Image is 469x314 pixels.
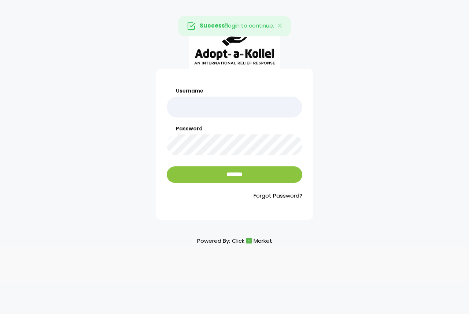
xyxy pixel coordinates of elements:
div: login to continue. [178,16,291,36]
img: cm_icon.png [246,238,252,243]
strong: Success! [200,22,227,29]
label: Username [167,87,302,95]
button: Close [270,16,291,36]
img: aak_logo_sm.jpeg [189,16,280,69]
a: ClickMarket [232,236,272,246]
label: Password [167,125,302,133]
a: Forgot Password? [167,192,302,200]
p: Powered By: [197,236,272,246]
